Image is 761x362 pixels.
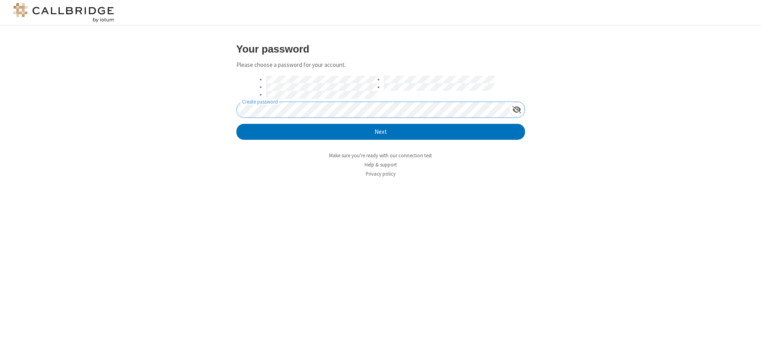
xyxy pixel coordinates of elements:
input: Create password [237,102,509,117]
a: Privacy policy [366,170,396,177]
a: Make sure you're ready with our connection test [329,152,432,159]
p: Please choose a password for your account. [236,61,525,70]
h3: Your password [236,43,525,55]
img: logo@2x.png [12,3,115,22]
a: Help & support [365,161,397,168]
div: Show password [509,102,525,117]
button: Next [236,124,525,140]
